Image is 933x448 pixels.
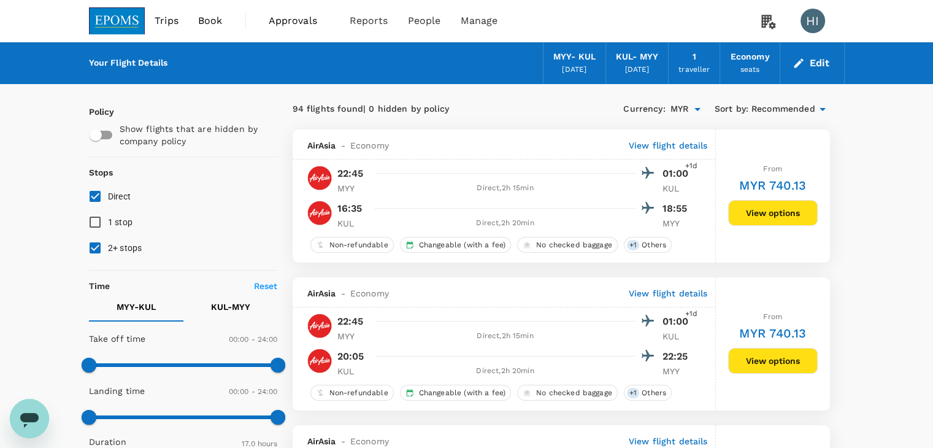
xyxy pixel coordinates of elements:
[108,243,142,253] span: 2+ stops
[307,314,332,338] img: AK
[89,106,100,118] p: Policy
[350,287,389,299] span: Economy
[662,182,693,195] p: KUL
[662,349,693,364] p: 22:25
[229,335,278,344] span: 00:00 - 24:00
[336,287,350,299] span: -
[400,237,511,253] div: Changeable (with a fee)
[307,139,336,152] span: AirAsia
[350,139,389,152] span: Economy
[624,237,672,253] div: +1Others
[662,201,693,216] p: 18:55
[198,14,223,28] span: Book
[400,385,511,401] div: Changeable (with a fee)
[763,312,782,321] span: From
[89,7,145,34] img: EPOMS SDN BHD
[625,64,650,76] div: [DATE]
[375,330,635,342] div: Direct , 2h 15min
[242,439,278,448] span: 17.0 hours
[662,365,693,377] p: MYY
[375,182,635,195] div: Direct , 2h 15min
[337,314,364,329] p: 22:45
[375,217,635,230] div: Direct , 2h 20min
[155,14,179,28] span: Trips
[728,200,818,226] button: View options
[89,280,110,292] p: Time
[662,166,693,181] p: 01:00
[89,168,113,177] strong: Stops
[689,101,706,118] button: Open
[662,314,693,329] p: 01:00
[324,388,393,398] span: Non-refundable
[801,9,825,33] div: HI
[337,166,364,181] p: 22:45
[629,139,708,152] p: View flight details
[693,50,696,64] div: 1
[763,164,782,173] span: From
[662,330,693,342] p: KUL
[662,217,693,230] p: MYY
[790,53,834,73] button: Edit
[307,201,332,225] img: AK
[531,240,617,250] span: No checked baggage
[730,50,769,64] div: Economy
[293,102,561,116] div: 94 flights found | 0 hidden by policy
[337,182,368,195] p: MYY
[89,436,126,448] p: Duration
[637,240,671,250] span: Others
[637,388,671,398] span: Others
[562,64,586,76] div: [DATE]
[685,308,697,320] span: +1d
[414,240,510,250] span: Changeable (with a fee)
[408,14,441,28] span: People
[89,333,146,345] p: Take off time
[460,14,497,28] span: Manage
[211,301,250,313] p: KUL - MYY
[336,435,350,447] span: -
[350,14,388,28] span: Reports
[307,166,332,190] img: AK
[728,348,818,374] button: View options
[740,64,760,76] div: seats
[337,201,363,216] p: 16:35
[117,301,156,313] p: MYY - KUL
[310,385,394,401] div: Non-refundable
[337,330,368,342] p: MYY
[89,385,145,397] p: Landing time
[337,217,368,230] p: KUL
[627,388,639,398] span: + 1
[414,388,510,398] span: Changeable (with a fee)
[627,240,639,250] span: + 1
[269,14,330,28] span: Approvals
[307,349,332,373] img: AK
[685,160,697,172] span: +1d
[324,240,393,250] span: Non-refundable
[89,56,168,70] div: Your Flight Details
[375,365,635,377] div: Direct , 2h 20min
[350,435,389,447] span: Economy
[624,385,672,401] div: +1Others
[629,287,708,299] p: View flight details
[120,123,269,147] p: Show flights that are hidden by company policy
[517,237,618,253] div: No checked baggage
[739,176,806,195] h6: MYR 740.13
[108,217,133,227] span: 1 stop
[751,102,815,116] span: Recommended
[337,349,364,364] p: 20:05
[307,287,336,299] span: AirAsia
[531,388,617,398] span: No checked baggage
[336,139,350,152] span: -
[715,102,748,116] span: Sort by :
[337,365,368,377] p: KUL
[254,280,278,292] p: Reset
[310,237,394,253] div: Non-refundable
[553,50,596,64] div: MYY - KUL
[229,387,278,396] span: 00:00 - 24:00
[678,64,710,76] div: traveller
[108,191,131,201] span: Direct
[629,435,708,447] p: View flight details
[10,399,49,438] iframe: Button to launch messaging window
[307,435,336,447] span: AirAsia
[623,102,665,116] span: Currency :
[616,50,658,64] div: KUL - MYY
